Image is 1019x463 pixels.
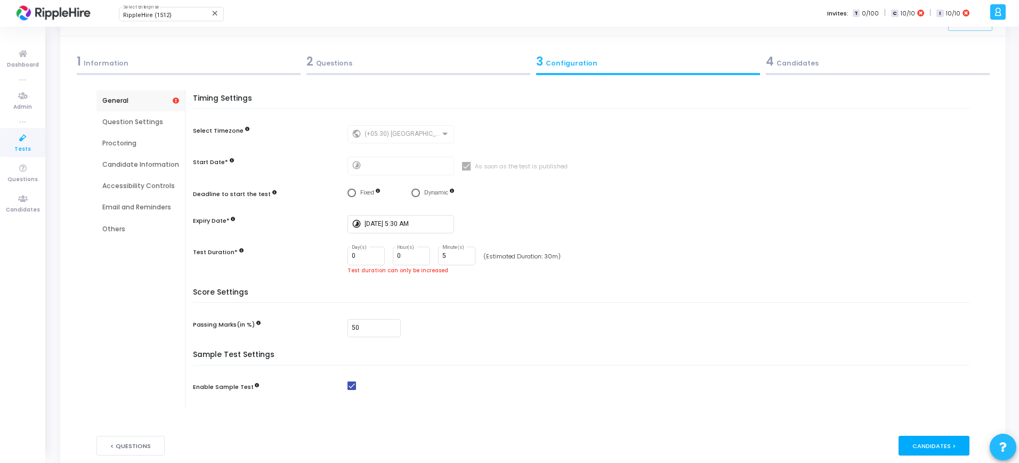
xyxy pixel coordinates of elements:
span: I [936,10,943,18]
span: Questions [7,175,38,184]
button: < Questions [96,436,165,456]
span: Dynamic [424,189,448,196]
div: Proctoring [102,139,179,148]
mat-icon: timelapse [352,160,365,173]
label: Passing Marks(in %) [193,320,255,329]
span: 10/10 [946,9,960,18]
label: Enable Sample Test [193,383,259,392]
img: logo [13,3,93,24]
span: As soon as the test is published [475,160,568,173]
span: 0/100 [862,9,879,18]
h5: Sample Test Settings [193,351,975,365]
a: 3Configuration [533,50,763,78]
span: Candidates [6,206,40,215]
span: 1 [77,53,81,70]
span: Admin [13,103,32,112]
label: Invites: [827,9,848,18]
span: Fixed [360,189,374,196]
span: Tests [14,145,31,154]
span: T [853,10,860,18]
span: 3 [536,53,543,70]
div: (Estimated Duration: 30m) [483,252,561,261]
div: Question Settings [102,117,179,127]
span: | [884,7,886,19]
div: Questions [306,53,530,70]
div: Accessibility Controls [102,181,179,191]
span: 2 [306,53,313,70]
span: | [929,7,931,19]
mat-icon: public [352,128,365,141]
label: Select Timezone [193,126,244,135]
h5: Score Settings [193,288,975,303]
span: Dashboard [7,61,39,70]
div: Candidates > [899,436,969,456]
span: RippleHire (1512) [123,12,172,19]
div: Candidates [766,53,990,70]
span: 4 [766,53,774,70]
a: 2Questions [303,50,533,78]
div: Information [77,53,301,70]
div: Configuration [536,53,760,70]
label: Test Duration* [193,248,238,257]
span: (+05:30) [GEOGRAPHIC_DATA]/[GEOGRAPHIC_DATA] [365,130,518,137]
label: Deadline to start the test [193,190,271,199]
span: 10/10 [901,9,915,18]
mat-icon: timelapse [352,218,365,231]
label: Start Date* [193,158,228,167]
a: 1Information [74,50,303,78]
mat-icon: Clear [211,9,220,18]
span: C [891,10,898,18]
div: Email and Reminders [102,202,179,212]
a: 4Candidates [763,50,992,78]
mat-radio-group: Select confirmation [347,189,454,198]
div: Test duration can only be increased [347,267,975,275]
div: Candidate Information [102,160,179,169]
div: General [102,96,179,105]
div: Others [102,224,179,234]
h5: Timing Settings [193,94,975,109]
label: Expiry Date* [193,216,235,225]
